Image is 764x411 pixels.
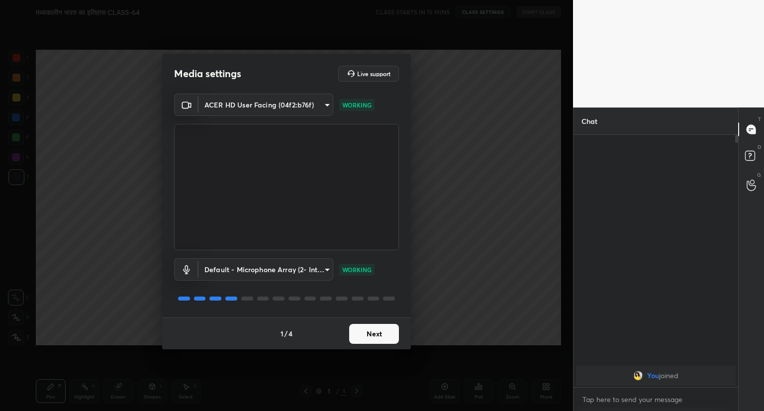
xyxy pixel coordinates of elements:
[758,115,761,123] p: T
[633,371,643,381] img: b7ff81f82511446cb470fc7d5bf18fca.jpg
[198,94,333,116] div: ACER HD User Facing (04f2:b76f)
[285,328,287,339] h4: /
[349,324,399,344] button: Next
[198,258,333,281] div: ACER HD User Facing (04f2:b76f)
[758,143,761,151] p: D
[757,171,761,179] p: G
[174,67,241,80] h2: Media settings
[573,108,605,134] p: Chat
[357,71,390,77] h5: Live support
[281,328,284,339] h4: 1
[573,364,738,388] div: grid
[342,265,372,274] p: WORKING
[342,101,372,109] p: WORKING
[659,372,678,380] span: joined
[647,372,659,380] span: You
[288,328,292,339] h4: 4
